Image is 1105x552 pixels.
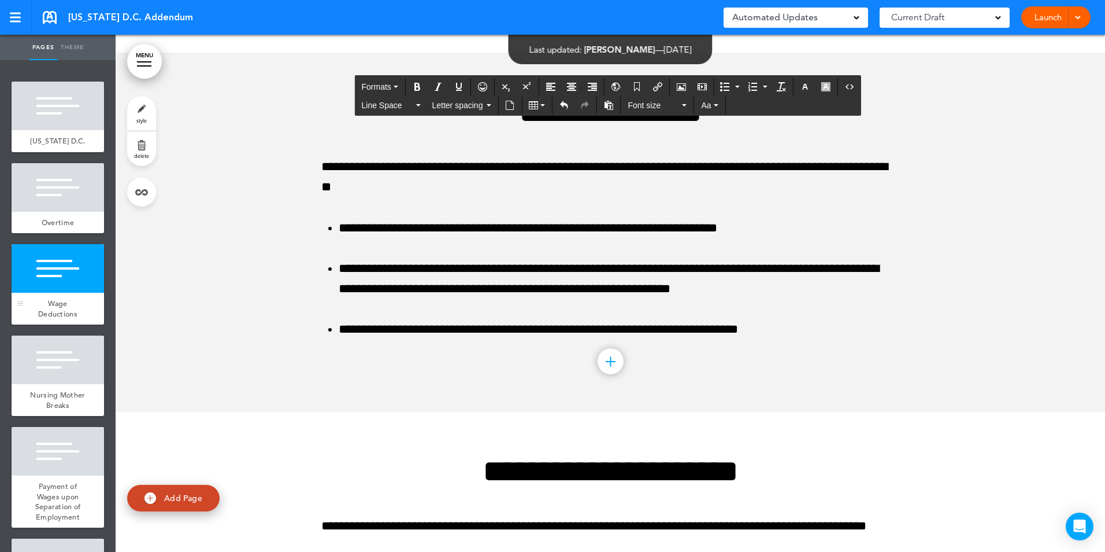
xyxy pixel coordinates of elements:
[496,78,516,95] div: Subscript
[584,44,655,55] span: [PERSON_NAME]
[583,78,602,95] div: Align right
[648,78,668,95] div: Insert/edit airmason link
[12,212,104,234] a: Overtime
[361,100,413,111] span: Line Space
[38,299,77,319] span: Wage Deductions
[840,78,859,95] div: Source code
[144,492,156,504] img: add.svg
[628,100,680,111] span: Font size
[12,476,104,528] a: Payment of Wages upon Separation of Employment
[524,97,550,114] div: Table
[599,97,618,114] div: Paste as text
[891,9,944,25] span: Current Draft
[30,136,86,146] span: [US_STATE] D.C.
[744,78,770,95] div: Numbered list
[12,293,104,325] a: Wage Deductions
[664,44,692,55] span: [DATE]
[1066,513,1093,540] div: Open Intercom Messenger
[606,78,626,95] div: Insert/Edit global anchor link
[500,97,520,114] div: Insert document
[35,481,81,522] span: Payment of Wages upon Separation of Employment
[772,78,791,95] div: Clear formatting
[58,35,87,60] a: Theme
[517,78,537,95] div: Superscript
[672,78,691,95] div: Airmason image
[12,130,104,152] a: [US_STATE] D.C.
[554,97,574,114] div: Undo
[68,11,193,24] span: [US_STATE] D.C. Addendum
[541,78,561,95] div: Align left
[701,101,711,110] span: Aa
[29,35,58,60] a: Pages
[127,131,156,166] a: delete
[361,82,391,91] span: Formats
[42,218,74,227] span: Overtime
[1030,6,1066,28] a: Launch
[136,117,147,124] span: style
[562,78,581,95] div: Align center
[127,485,220,512] a: Add Page
[716,78,743,95] div: Bullet list
[449,78,469,95] div: Underline
[407,78,427,95] div: Bold
[12,384,104,416] a: Nursing Mother Breaks
[428,78,448,95] div: Italic
[692,78,712,95] div: Insert/edit media
[575,97,595,114] div: Redo
[30,390,85,410] span: Nursing Mother Breaks
[529,44,582,55] span: Last updated:
[732,9,818,25] span: Automated Updates
[529,45,692,54] div: —
[127,44,162,79] a: MENU
[627,78,647,95] div: Anchor
[127,96,156,131] a: style
[432,100,484,111] span: Letter spacing
[164,493,202,503] span: Add Page
[134,152,149,159] span: delete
